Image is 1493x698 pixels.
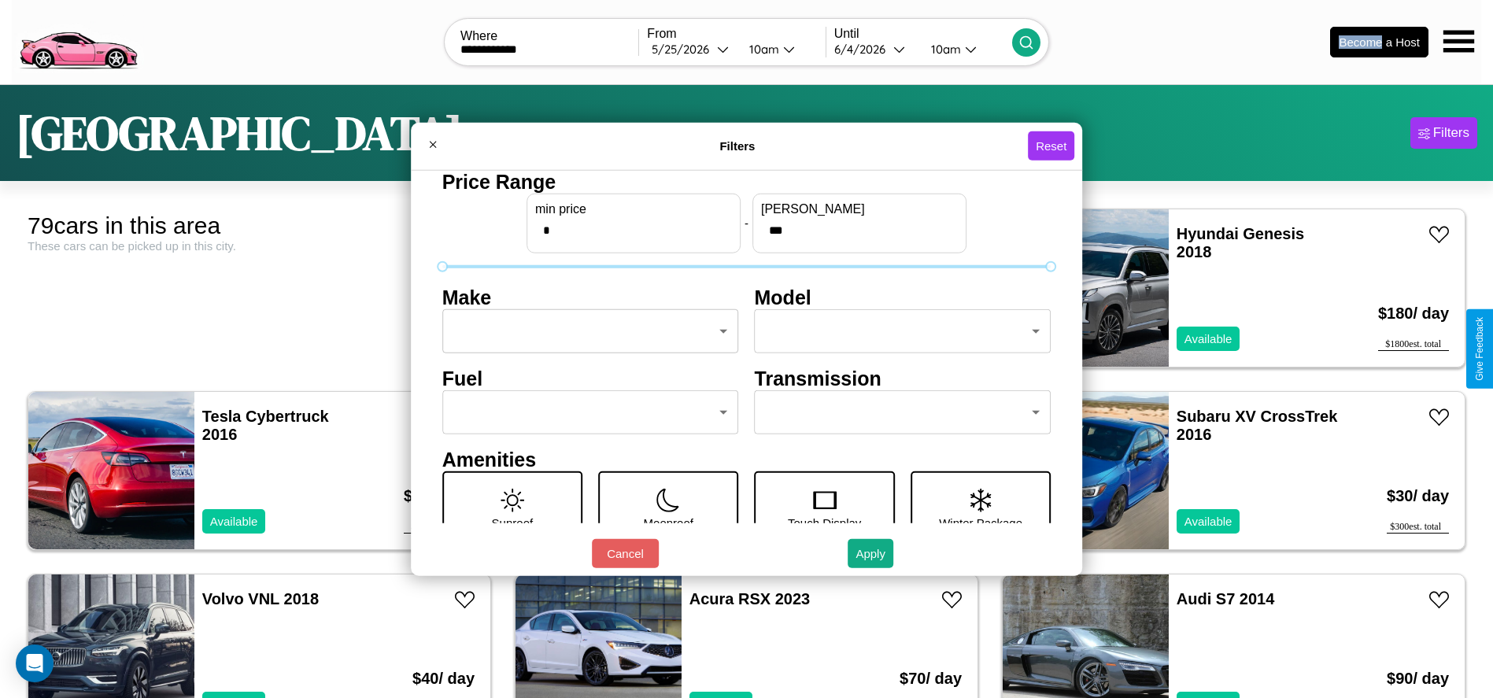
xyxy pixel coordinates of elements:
div: $ 1800 est. total [1378,338,1449,351]
p: Winter Package [939,511,1022,533]
h4: Fuel [442,367,739,390]
label: [PERSON_NAME] [761,201,958,216]
p: - [745,212,748,234]
label: Until [834,27,1012,41]
a: Hyundai Genesis 2018 [1177,225,1304,260]
p: Available [210,511,258,532]
p: Sunroof [492,511,534,533]
div: 79 cars in this area [28,212,491,239]
a: Acura RSX 2023 [689,590,810,608]
div: Filters [1433,125,1469,141]
a: Audi S7 2014 [1177,590,1275,608]
button: 10am [918,41,1012,57]
h4: Filters [447,139,1028,153]
p: Touch Display [788,511,861,533]
h4: Amenities [442,448,1051,471]
img: logo [12,8,144,73]
h1: [GEOGRAPHIC_DATA] [16,101,463,165]
button: Become a Host [1330,27,1428,57]
label: min price [535,201,732,216]
h4: Make [442,286,739,308]
label: Where [460,29,638,43]
div: $ 300 est. total [1387,521,1449,534]
div: 5 / 25 / 2026 [652,42,717,57]
button: 10am [737,41,826,57]
div: 10am [741,42,783,57]
p: Available [1184,511,1232,532]
label: From [647,27,825,41]
p: Available [1184,328,1232,349]
button: Cancel [592,539,659,568]
div: These cars can be picked up in this city. [28,239,491,253]
a: Volvo VNL 2018 [202,590,319,608]
div: Give Feedback [1474,317,1485,381]
div: 6 / 4 / 2026 [834,42,893,57]
div: $ 2100 est. total [404,521,475,534]
h3: $ 30 / day [1387,471,1449,521]
button: Apply [848,539,893,568]
h4: Price Range [442,170,1051,193]
button: Filters [1410,117,1477,149]
button: 5/25/2026 [647,41,736,57]
h4: Model [755,286,1051,308]
h4: Transmission [755,367,1051,390]
p: Moonroof [644,511,693,533]
h3: $ 210 / day [404,471,475,521]
h3: $ 180 / day [1378,289,1449,338]
a: Subaru XV CrossTrek 2016 [1177,408,1338,443]
div: Open Intercom Messenger [16,644,54,682]
a: Tesla Cybertruck 2016 [202,408,329,443]
button: Reset [1028,131,1074,161]
div: 10am [923,42,965,57]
